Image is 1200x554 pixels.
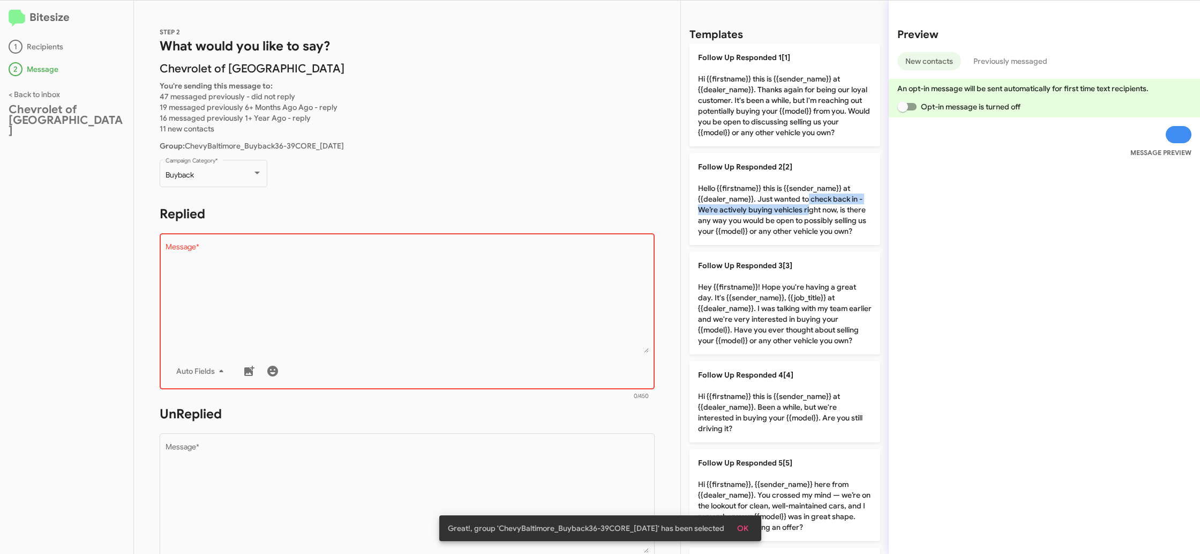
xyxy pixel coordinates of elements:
p: Hello {{firstname}} this is {{sender_name}} at {{dealer_name}}. Just wanted to check back in - We... [689,153,880,245]
button: Auto Fields [168,361,236,381]
span: Previously messaged [973,52,1047,70]
h1: What would you like to say? [160,38,655,55]
span: Follow Up Responded 3[3] [698,261,792,270]
span: 16 messaged previously 1+ Year Ago - reply [160,113,311,123]
h1: Replied [160,205,655,223]
button: Previously messaged [965,52,1055,70]
h2: Preview [897,26,1191,43]
span: STEP 2 [160,28,180,36]
span: Opt-in message is turned off [921,100,1021,113]
span: Auto Fields [176,361,228,381]
span: Follow Up Responded 2[2] [698,162,792,172]
button: New contacts [897,52,961,70]
span: 11 new contacts [160,124,214,134]
small: MESSAGE PREVIEW [1130,147,1191,158]
span: Great!, group 'ChevyBaltimore_Buyback36-39CORE_[DATE]' has been selected [448,523,724,534]
b: You're sending this message to: [160,81,273,91]
p: Chevrolet of [GEOGRAPHIC_DATA] [160,63,655,74]
div: 2 [9,62,22,76]
div: Chevrolet of [GEOGRAPHIC_DATA] [9,104,125,136]
span: Buyback [166,170,194,180]
a: < Back to inbox [9,90,60,99]
span: 19 messaged previously 6+ Months Ago Ago - reply [160,102,337,112]
h2: Bitesize [9,9,125,27]
span: Follow Up Responded 1[1] [698,53,790,62]
span: 47 messaged previously - did not reply [160,92,295,101]
p: Hi {{firstname}} this is {{sender_name}} at {{dealer_name}}. Thanks again for being our loyal cus... [689,43,880,146]
p: Hi {{firstname}} this is {{sender_name}} at {{dealer_name}}. Been a while, but we're interested i... [689,361,880,442]
mat-hint: 0/450 [634,393,649,400]
p: Hey {{firstname}}! Hope you're having a great day. It's {{sender_name}}, {{job_title}} at {{deale... [689,252,880,354]
span: ChevyBaltimore_Buyback36-39CORE_[DATE] [160,141,344,151]
p: An opt-in message will be sent automatically for first time text recipients. [897,83,1191,94]
span: Follow Up Responded 5[5] [698,458,792,468]
span: Follow Up Responded 4[4] [698,370,793,380]
div: 1 [9,40,22,54]
h1: UnReplied [160,405,655,423]
div: Message [9,62,125,76]
h2: Templates [689,26,743,43]
p: Hi {{firstname}}, {{sender_name}} here from {{dealer_name}}. You crossed my mind — we’re on the l... [689,449,880,541]
b: Group: [160,141,185,151]
img: logo-minimal.svg [9,10,25,27]
button: OK [729,519,757,538]
div: Recipients [9,40,125,54]
span: New contacts [905,52,953,70]
span: OK [737,519,748,538]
